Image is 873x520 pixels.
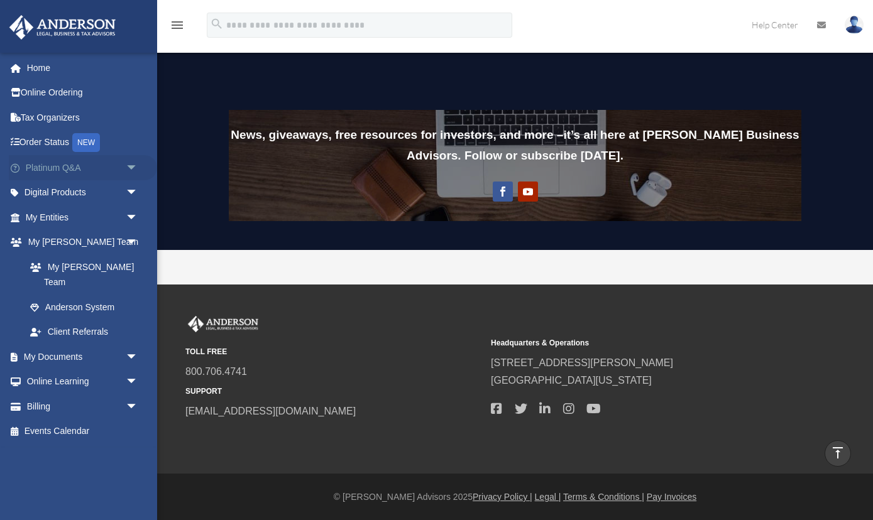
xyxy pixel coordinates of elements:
[491,357,673,368] a: [STREET_ADDRESS][PERSON_NAME]
[9,369,157,394] a: Online Learningarrow_drop_down
[126,369,151,395] span: arrow_drop_down
[830,445,845,460] i: vertical_align_top
[210,17,224,31] i: search
[126,205,151,230] span: arrow_drop_down
[563,492,644,502] a: Terms & Conditions |
[18,254,157,295] a: My [PERSON_NAME] Team
[170,22,185,33] a: menu
[18,295,151,320] a: Anderson System
[126,394,151,420] span: arrow_drop_down
[9,394,157,419] a: Billingarrow_drop_down
[72,133,100,152] div: NEW
[185,316,261,332] img: Anderson Advisors Platinum Portal
[9,230,157,255] a: My [PERSON_NAME] Teamarrow_drop_down
[491,337,788,350] small: Headquarters & Operations
[185,385,482,398] small: SUPPORT
[518,181,538,202] a: Follow on Youtube
[126,155,151,181] span: arrow_drop_down
[126,180,151,206] span: arrow_drop_down
[647,492,696,502] a: Pay Invoices
[9,80,157,106] a: Online Ordering
[825,440,851,467] a: vertical_align_top
[170,18,185,33] i: menu
[9,205,157,230] a: My Entitiesarrow_drop_down
[493,181,513,202] a: Follow on Facebook
[185,345,482,359] small: TOLL FREE
[9,55,157,80] a: Home
[231,128,799,162] b: News, giveaways, free resources for investors, and more – it’s all here at [PERSON_NAME] Business...
[126,230,151,256] span: arrow_drop_down
[157,489,873,505] div: © [PERSON_NAME] Advisors 2025
[535,492,561,502] a: Legal |
[126,344,151,370] span: arrow_drop_down
[9,155,157,180] a: Platinum Q&Aarrow_drop_down
[9,130,157,156] a: Order StatusNEW
[9,344,157,369] a: My Documentsarrow_drop_down
[473,492,532,502] a: Privacy Policy |
[845,16,864,34] img: User Pic
[9,105,157,130] a: Tax Organizers
[18,320,157,345] a: Client Referrals
[6,15,119,40] img: Anderson Advisors Platinum Portal
[185,366,247,377] a: 800.706.4741
[185,406,356,416] a: [EMAIL_ADDRESS][DOMAIN_NAME]
[491,375,652,386] a: [GEOGRAPHIC_DATA][US_STATE]
[9,419,157,444] a: Events Calendar
[9,180,157,205] a: Digital Productsarrow_drop_down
